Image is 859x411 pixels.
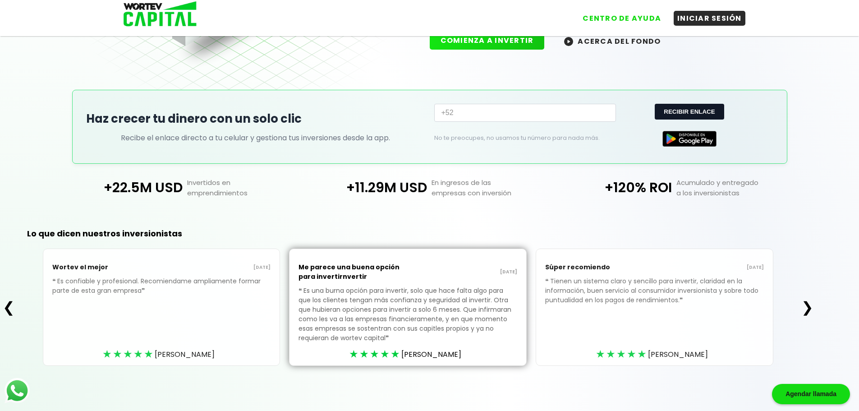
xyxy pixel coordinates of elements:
[427,177,551,198] p: En ingresos de las empresas con inversión
[655,264,764,271] p: [DATE]
[434,134,602,142] p: No te preocupes, no usamos tu número para nada más.
[553,31,671,51] button: ACERCA DEL FONDO
[672,177,796,198] p: Acumulado y entregado a los inversionistas
[799,298,816,316] button: ❯
[564,37,573,46] img: wortev-capital-acerca-del-fondo
[299,258,408,286] p: Me parece una buena opción para invertirnvertir
[648,349,708,360] span: [PERSON_NAME]
[62,177,182,198] p: +22.5M USD
[430,35,554,46] a: COMIENZA A INVERTIR
[52,277,57,286] span: ❝
[5,378,30,403] img: logos_whatsapp-icon.242b2217.svg
[674,11,745,26] button: INICIAR SESIÓN
[545,277,550,286] span: ❝
[86,110,425,128] h2: Haz crecer tu dinero con un solo clic
[349,347,401,361] div: ★★★★★
[545,258,654,277] p: Súper recomiendo
[680,296,684,305] span: ❞
[579,11,665,26] button: CENTRO DE AYUDA
[401,349,461,360] span: [PERSON_NAME]
[430,31,545,50] button: COMIENZA A INVERTIR
[52,277,271,309] p: Es confiable y profesional. Recomiendame ampliamente formar parte de esta gran empresa
[655,104,724,120] button: RECIBIR ENLACE
[386,333,390,342] span: ❞
[772,384,850,404] div: Agendar llamada
[155,349,215,360] span: [PERSON_NAME]
[52,258,161,277] p: Wortev el mejor
[408,268,517,276] p: [DATE]
[570,4,665,26] a: CENTRO DE AYUDA
[545,277,764,319] p: Tienen un sistema claro y sencillo para invertir, claridad en la información, buen servicio al co...
[662,131,717,147] img: Google Play
[183,177,307,198] p: Invertidos en emprendimientos
[299,286,303,295] span: ❝
[307,177,427,198] p: +11.29M USD
[552,177,672,198] p: +120% ROI
[103,347,155,361] div: ★★★★★
[665,4,745,26] a: INICIAR SESIÓN
[142,286,147,295] span: ❞
[121,132,390,143] p: Recibe el enlace directo a tu celular y gestiona tus inversiones desde la app.
[161,264,271,271] p: [DATE]
[299,286,517,356] p: Es una burna opción para invertir, solo que hace falta algo para que los clientes tengan más conf...
[596,347,648,361] div: ★★★★★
